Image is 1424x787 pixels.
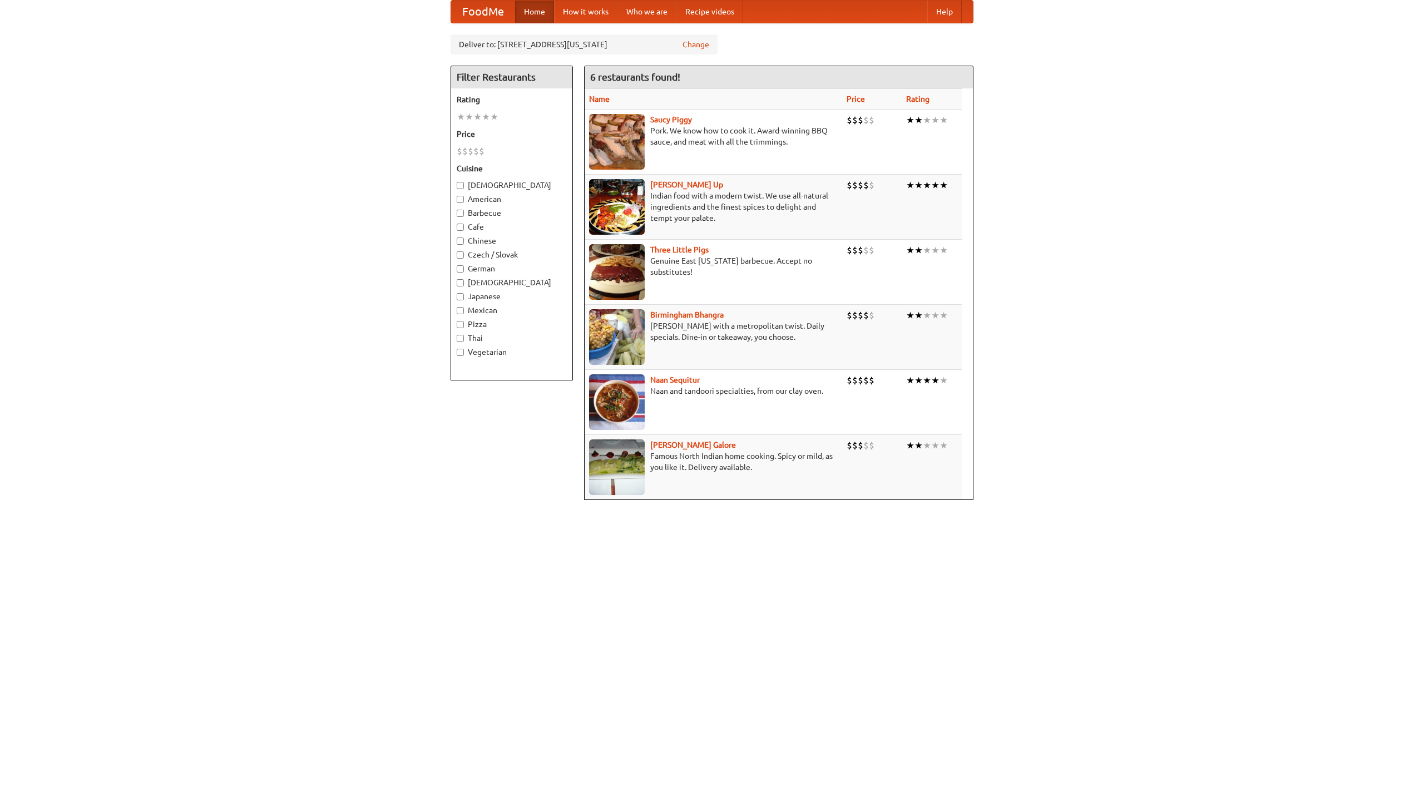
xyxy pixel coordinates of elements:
[863,374,869,387] li: $
[923,244,931,256] li: ★
[869,244,874,256] li: $
[863,114,869,126] li: $
[858,309,863,321] li: $
[852,114,858,126] li: $
[650,115,692,124] a: Saucy Piggy
[457,335,464,342] input: Thai
[589,190,838,224] p: Indian food with a modern twist. We use all-natural ingredients and the finest spices to delight ...
[931,179,940,191] li: ★
[490,111,498,123] li: ★
[683,39,709,50] a: Change
[650,440,736,449] a: [PERSON_NAME] Galore
[906,95,929,103] a: Rating
[468,145,473,157] li: $
[457,251,464,259] input: Czech / Slovak
[650,180,723,189] a: [PERSON_NAME] Up
[457,305,567,316] label: Mexican
[589,451,838,473] p: Famous North Indian home cooking. Spicy or mild, as you like it. Delivery available.
[863,244,869,256] li: $
[650,375,700,384] a: Naan Sequitur
[457,237,464,245] input: Chinese
[457,235,567,246] label: Chinese
[554,1,617,23] a: How it works
[927,1,962,23] a: Help
[923,374,931,387] li: ★
[457,349,464,356] input: Vegetarian
[914,244,923,256] li: ★
[940,244,948,256] li: ★
[863,179,869,191] li: $
[457,221,567,232] label: Cafe
[858,114,863,126] li: $
[479,145,484,157] li: $
[847,179,852,191] li: $
[457,180,567,191] label: [DEMOGRAPHIC_DATA]
[914,439,923,452] li: ★
[914,179,923,191] li: ★
[451,34,718,55] div: Deliver to: [STREET_ADDRESS][US_STATE]
[457,291,567,302] label: Japanese
[457,163,567,174] h5: Cuisine
[457,94,567,105] h5: Rating
[931,309,940,321] li: ★
[589,179,645,235] img: curryup.jpg
[457,224,464,231] input: Cafe
[869,114,874,126] li: $
[457,194,567,205] label: American
[650,245,709,254] a: Three Little Pigs
[847,374,852,387] li: $
[589,244,645,300] img: littlepigs.jpg
[457,347,567,358] label: Vegetarian
[931,374,940,387] li: ★
[457,182,464,189] input: [DEMOGRAPHIC_DATA]
[869,309,874,321] li: $
[852,244,858,256] li: $
[473,111,482,123] li: ★
[906,309,914,321] li: ★
[863,309,869,321] li: $
[906,374,914,387] li: ★
[923,309,931,321] li: ★
[451,1,515,23] a: FoodMe
[457,207,567,219] label: Barbecue
[847,95,865,103] a: Price
[589,95,610,103] a: Name
[906,179,914,191] li: ★
[940,309,948,321] li: ★
[906,244,914,256] li: ★
[847,439,852,452] li: $
[457,196,464,203] input: American
[465,111,473,123] li: ★
[457,249,567,260] label: Czech / Slovak
[940,439,948,452] li: ★
[923,114,931,126] li: ★
[457,319,567,330] label: Pizza
[858,179,863,191] li: $
[863,439,869,452] li: $
[462,145,468,157] li: $
[858,439,863,452] li: $
[923,439,931,452] li: ★
[931,114,940,126] li: ★
[847,114,852,126] li: $
[852,439,858,452] li: $
[847,309,852,321] li: $
[589,320,838,343] p: [PERSON_NAME] with a metropolitan twist. Daily specials. Dine-in or takeaway, you choose.
[650,310,724,319] b: Birmingham Bhangra
[457,111,465,123] li: ★
[940,179,948,191] li: ★
[457,307,464,314] input: Mexican
[914,309,923,321] li: ★
[852,179,858,191] li: $
[858,244,863,256] li: $
[457,128,567,140] h5: Price
[457,321,464,328] input: Pizza
[589,309,645,365] img: bhangra.jpg
[457,333,567,344] label: Thai
[515,1,554,23] a: Home
[589,374,645,430] img: naansequitur.jpg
